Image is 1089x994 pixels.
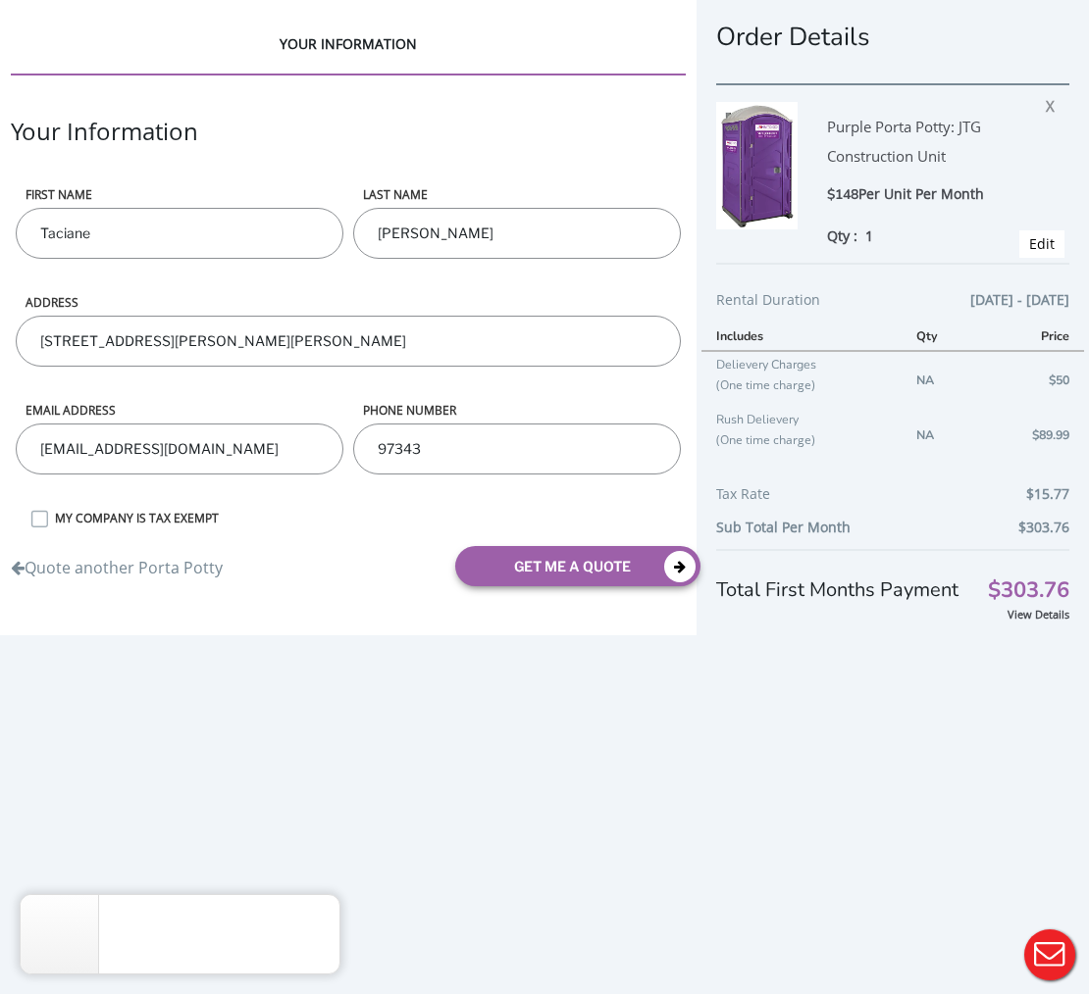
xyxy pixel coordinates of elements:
[701,407,902,462] td: Rush Delievery
[16,186,343,203] label: First name
[45,510,686,526] label: MY COMPANY IS TAX EXEMPT
[716,288,1069,322] div: Rental Duration
[701,322,902,351] th: Includes
[827,183,1016,206] div: $148
[716,482,1069,516] div: Tax Rate
[1029,234,1055,253] a: Edit
[902,407,980,462] td: NA
[981,407,1084,462] td: $89.99
[716,518,851,536] b: Sub Total Per Month
[902,351,980,407] td: NA
[1018,518,1069,536] b: $303.76
[716,20,1069,54] h1: Order Details
[988,580,1069,601] span: $303.76
[1008,607,1069,621] a: View Details
[827,225,1016,246] div: Qty :
[1046,90,1064,116] span: X
[902,322,980,351] th: Qty
[1011,916,1089,994] button: Live Chat
[455,546,700,586] button: get me a quote
[981,351,1084,407] td: $50
[716,429,887,450] p: (One time charge)
[11,547,223,579] a: Quote another Porta Potty
[827,102,1016,183] div: Purple Porta Potty: JTG Construction Unit
[981,322,1084,351] th: Price
[353,402,681,419] label: phone number
[11,115,686,186] div: Your Information
[353,186,681,203] label: LAST NAME
[701,351,902,407] td: Delievery Charges
[1026,482,1069,506] span: $15.77
[858,184,984,203] span: Per Unit Per Month
[16,402,343,419] label: Email address
[970,288,1069,312] span: [DATE] - [DATE]
[716,374,887,395] p: (One time charge)
[716,549,1069,604] div: Total First Months Payment
[11,34,686,75] div: YOUR INFORMATION
[865,226,873,245] span: 1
